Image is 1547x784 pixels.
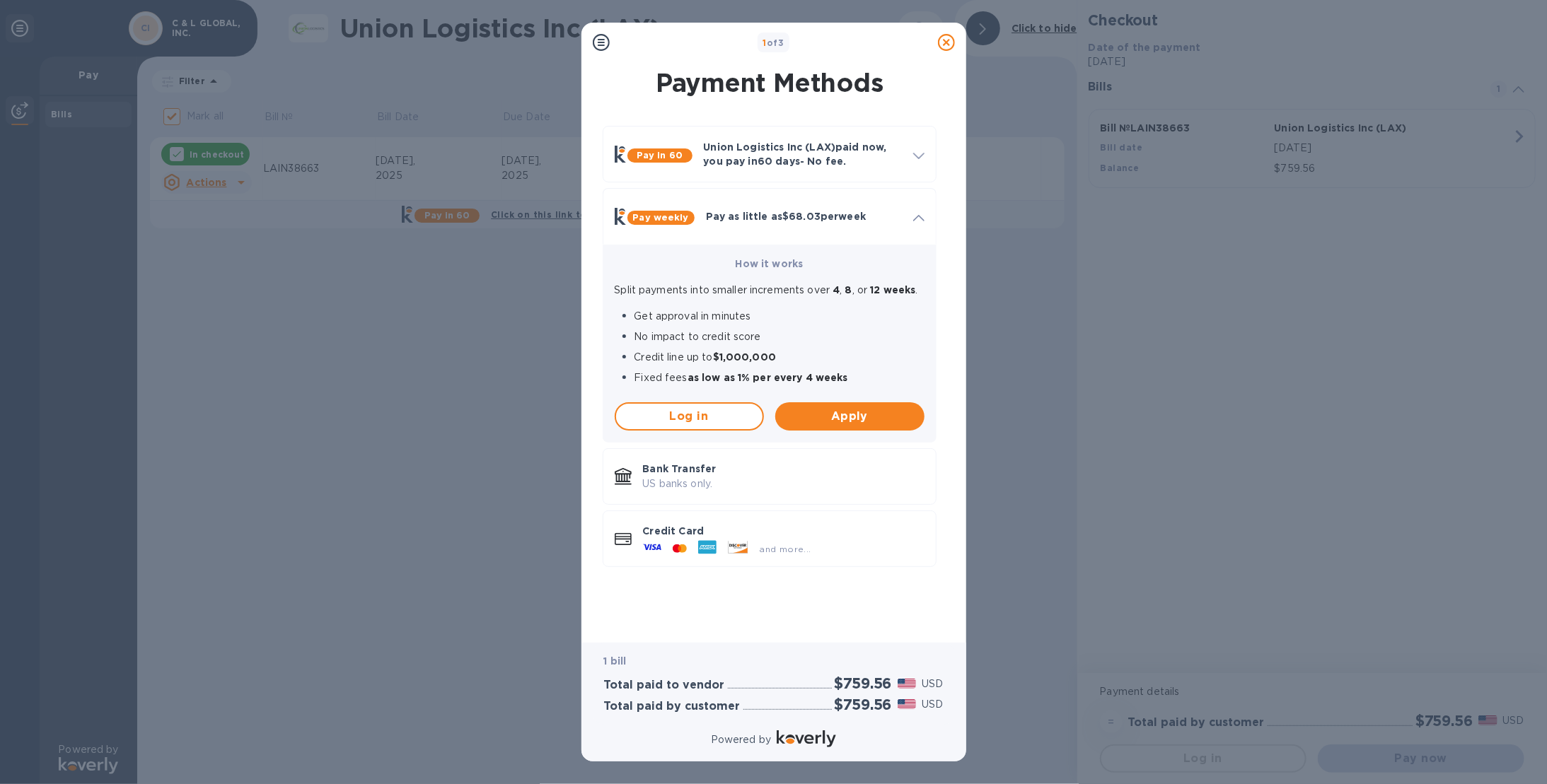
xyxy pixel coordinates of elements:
[736,258,804,269] b: How it works
[922,697,943,712] p: USD
[763,37,784,48] b: of 3
[688,372,848,383] b: as low as 1% per every 4 weeks
[842,284,852,296] b: 8
[635,350,925,365] p: Credit line up to
[775,402,925,431] button: Apply
[615,283,925,298] p: Split payments into smaller increments over , , or .
[643,476,925,491] p: US banks only.
[777,730,836,747] img: Logo
[713,351,776,363] b: $1,000,000
[604,700,741,713] h3: Total paid by customer
[604,655,627,667] b: 1 bill
[600,68,939,98] h1: Payment Methods
[760,544,811,554] span: and more...
[704,140,902,168] p: Union Logistics Inc (LAX) paid now, you pay in 60 days - No fee.
[627,408,751,425] span: Log in
[706,209,902,223] p: Pay as little as $68.03 per week
[643,524,925,538] p: Credit Card
[787,408,913,425] span: Apply
[643,462,925,476] p: Bank Transfer
[830,284,840,296] b: 4
[635,370,925,385] p: Fixed fees
[871,284,916,296] b: 12 weeks
[604,679,725,692] h3: Total paid to vendor
[835,674,892,692] h2: $759.56
[898,699,917,709] img: USD
[711,732,771,747] p: Powered by
[835,696,892,713] h2: $759.56
[898,679,917,689] img: USD
[635,329,925,344] p: No impact to credit score
[637,150,683,160] b: Pay in 60
[615,402,764,431] button: Log in
[633,212,689,223] b: Pay weekly
[922,677,943,691] p: USD
[763,37,767,48] span: 1
[635,309,925,324] p: Get approval in minutes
